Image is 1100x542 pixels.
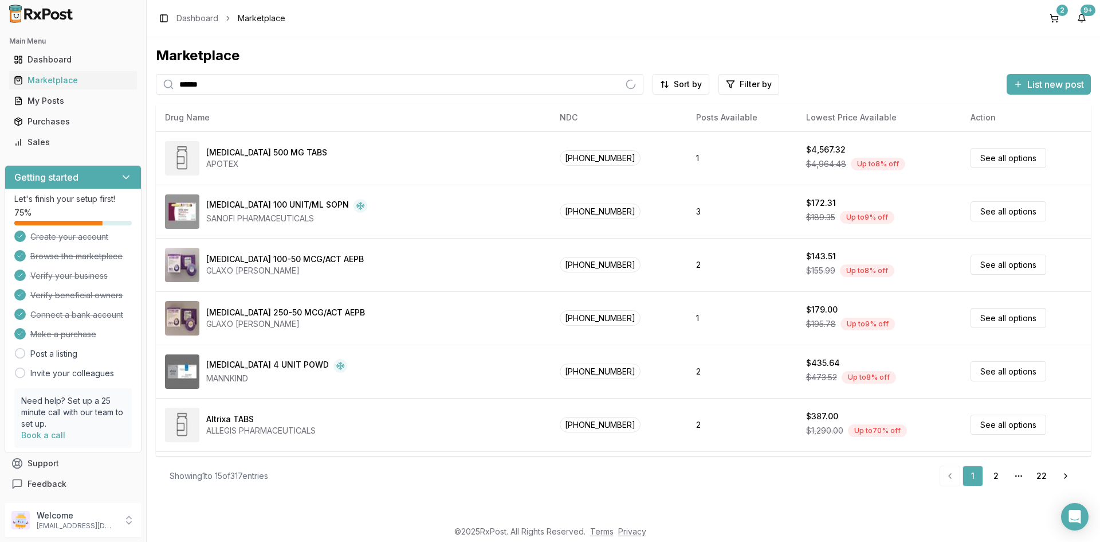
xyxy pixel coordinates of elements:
[14,75,132,86] div: Marketplace
[9,111,137,132] a: Purchases
[1061,503,1089,531] div: Open Intercom Messenger
[687,185,796,238] td: 3
[14,95,132,107] div: My Posts
[9,37,137,46] h2: Main Menu
[5,133,142,151] button: Sales
[1056,5,1068,16] div: 2
[971,255,1046,275] a: See all options
[962,466,983,486] a: 1
[971,308,1046,328] a: See all options
[30,290,123,301] span: Verify beneficial owners
[848,424,907,437] div: Up to 70 % off
[806,318,836,330] span: $195.78
[206,318,365,330] div: GLAXO [PERSON_NAME]
[5,5,78,23] img: RxPost Logo
[21,395,125,430] p: Need help? Set up a 25 minute call with our team to set up.
[238,13,285,24] span: Marketplace
[1027,77,1084,91] span: List new post
[5,112,142,131] button: Purchases
[176,13,285,24] nav: breadcrumb
[806,144,846,155] div: $4,567.32
[806,212,835,223] span: $189.35
[840,318,895,330] div: Up to 9 % off
[940,466,1077,486] nav: pagination
[851,158,905,170] div: Up to 8 % off
[14,207,32,219] span: 75 %
[653,74,709,95] button: Sort by
[1031,466,1052,486] a: 22
[551,104,687,131] th: NDC
[14,193,132,205] p: Let's finish your setup first!
[206,199,349,213] div: [MEDICAL_DATA] 100 UNIT/ML SOPN
[806,304,838,315] div: $179.00
[687,398,796,451] td: 2
[176,13,218,24] a: Dashboard
[14,116,132,127] div: Purchases
[21,430,65,440] a: Book a call
[30,231,108,243] span: Create your account
[206,307,365,318] div: [MEDICAL_DATA] 250-50 MCG/ACT AEPB
[165,141,199,176] img: Abiraterone Acetate 500 MG TABS
[30,329,96,340] span: Make a purchase
[37,521,116,531] p: [EMAIL_ADDRESS][DOMAIN_NAME]
[165,248,199,282] img: Advair Diskus 100-50 MCG/ACT AEPB
[11,511,30,529] img: User avatar
[560,150,641,166] span: [PHONE_NUMBER]
[687,451,796,505] td: 26
[30,348,77,360] a: Post a listing
[806,372,837,383] span: $473.52
[560,417,641,432] span: [PHONE_NUMBER]
[165,354,199,389] img: Afrezza 4 UNIT POWD
[206,158,327,170] div: APOTEX
[1007,74,1091,95] button: List new post
[30,251,123,262] span: Browse the marketplace
[797,104,962,131] th: Lowest Price Available
[806,425,843,436] span: $1,290.00
[1045,9,1063,28] button: 2
[5,474,142,494] button: Feedback
[14,54,132,65] div: Dashboard
[9,70,137,91] a: Marketplace
[687,104,796,131] th: Posts Available
[5,50,142,69] button: Dashboard
[961,104,1091,131] th: Action
[206,147,327,158] div: [MEDICAL_DATA] 500 MG TABS
[170,470,268,482] div: Showing 1 to 15 of 317 entries
[687,291,796,345] td: 1
[971,148,1046,168] a: See all options
[165,408,199,442] img: Altrixa TABS
[156,104,551,131] th: Drug Name
[806,158,846,170] span: $4,964.48
[5,71,142,89] button: Marketplace
[206,359,329,373] div: [MEDICAL_DATA] 4 UNIT POWD
[156,46,1091,65] div: Marketplace
[674,79,702,90] span: Sort by
[37,510,116,521] p: Welcome
[206,425,316,436] div: ALLEGIS PHARMACEUTICALS
[30,270,108,282] span: Verify your business
[806,411,838,422] div: $387.00
[27,478,66,490] span: Feedback
[30,368,114,379] a: Invite your colleagues
[9,91,137,111] a: My Posts
[842,371,896,384] div: Up to 8 % off
[30,309,123,321] span: Connect a bank account
[971,201,1046,221] a: See all options
[806,265,835,276] span: $155.99
[806,251,836,262] div: $143.51
[840,211,894,224] div: Up to 9 % off
[687,131,796,185] td: 1
[560,364,641,379] span: [PHONE_NUMBER]
[206,414,254,425] div: Altrixa TABS
[165,301,199,336] img: Advair Diskus 250-50 MCG/ACT AEPB
[560,204,641,219] span: [PHONE_NUMBER]
[14,170,78,184] h3: Getting started
[985,466,1006,486] a: 2
[5,453,142,474] button: Support
[618,527,646,536] a: Privacy
[9,49,137,70] a: Dashboard
[206,265,364,276] div: GLAXO [PERSON_NAME]
[560,257,641,272] span: [PHONE_NUMBER]
[206,373,347,384] div: MANNKIND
